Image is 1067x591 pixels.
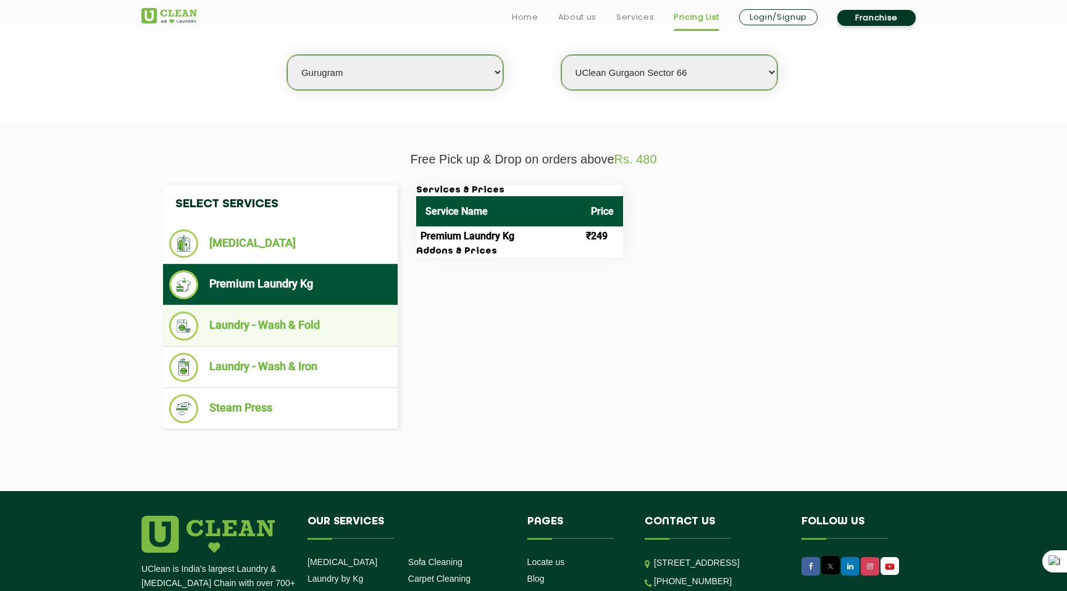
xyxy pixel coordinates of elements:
[416,226,582,246] td: Premium Laundry Kg
[408,557,462,567] a: Sofa Cleaning
[308,557,377,567] a: [MEDICAL_DATA]
[169,229,391,258] li: [MEDICAL_DATA]
[654,576,732,586] a: [PHONE_NUMBER]
[308,516,509,539] h4: Our Services
[645,516,783,539] h4: Contact us
[169,312,198,341] img: Laundry - Wash & Fold
[654,556,783,570] p: [STREET_ADDRESS]
[169,270,391,299] li: Premium Laundry Kg
[582,196,623,226] th: Price
[614,152,657,166] span: Rs. 480
[169,394,391,423] li: Steam Press
[416,196,582,226] th: Service Name
[512,10,538,25] a: Home
[408,574,471,584] a: Carpet Cleaning
[169,353,198,382] img: Laundry - Wash & Iron
[674,10,719,25] a: Pricing List
[141,516,275,553] img: logo.png
[169,229,198,258] img: Dry Cleaning
[163,185,398,223] h4: Select Services
[169,312,391,341] li: Laundry - Wash & Fold
[169,394,198,423] img: Steam Press
[416,185,623,196] h3: Services & Prices
[739,9,818,25] a: Login/Signup
[141,8,197,23] img: UClean Laundry and Dry Cleaning
[527,574,545,584] a: Blog
[527,557,565,567] a: Locate us
[416,246,623,257] h3: Addons & Prices
[308,574,363,584] a: Laundry by Kg
[169,270,198,299] img: Premium Laundry Kg
[558,10,596,25] a: About us
[169,353,391,382] li: Laundry - Wash & Iron
[837,10,916,26] a: Franchise
[527,516,627,539] h4: Pages
[801,516,910,539] h4: Follow us
[141,152,926,167] p: Free Pick up & Drop on orders above
[582,226,623,246] td: ₹249
[616,10,654,25] a: Services
[882,560,898,573] img: UClean Laundry and Dry Cleaning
